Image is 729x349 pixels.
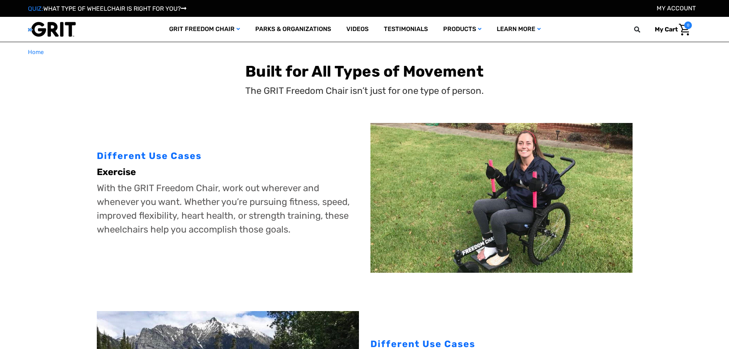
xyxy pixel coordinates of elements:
span: QUIZ: [28,5,43,12]
img: Cart [679,24,690,36]
input: Search [638,21,649,38]
div: Different Use Cases [97,149,359,163]
a: Home [28,48,44,57]
span: 0 [684,21,692,29]
img: Person smiling using GRIT Freedom Chair off-road wheelchair on grass outdoors [370,123,633,273]
b: Exercise [97,167,136,177]
p: With the GRIT Freedom Chair, work out wherever and whenever you want. Whether you’re pursuing fit... [97,181,359,236]
span: My Cart [655,26,678,33]
a: Products [435,17,489,42]
img: GRIT All-Terrain Wheelchair and Mobility Equipment [28,21,76,37]
a: Testimonials [376,17,435,42]
p: The GRIT Freedom Chair isn’t just for one type of person. [245,84,484,98]
nav: Breadcrumb [28,48,701,57]
a: GRIT Freedom Chair [161,17,248,42]
a: Learn More [489,17,548,42]
a: Videos [339,17,376,42]
a: Cart with 0 items [649,21,692,38]
span: Home [28,49,44,56]
a: Parks & Organizations [248,17,339,42]
a: QUIZ:WHAT TYPE OF WHEELCHAIR IS RIGHT FOR YOU? [28,5,186,12]
a: Account [657,5,696,12]
b: Built for All Types of Movement [245,62,484,80]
